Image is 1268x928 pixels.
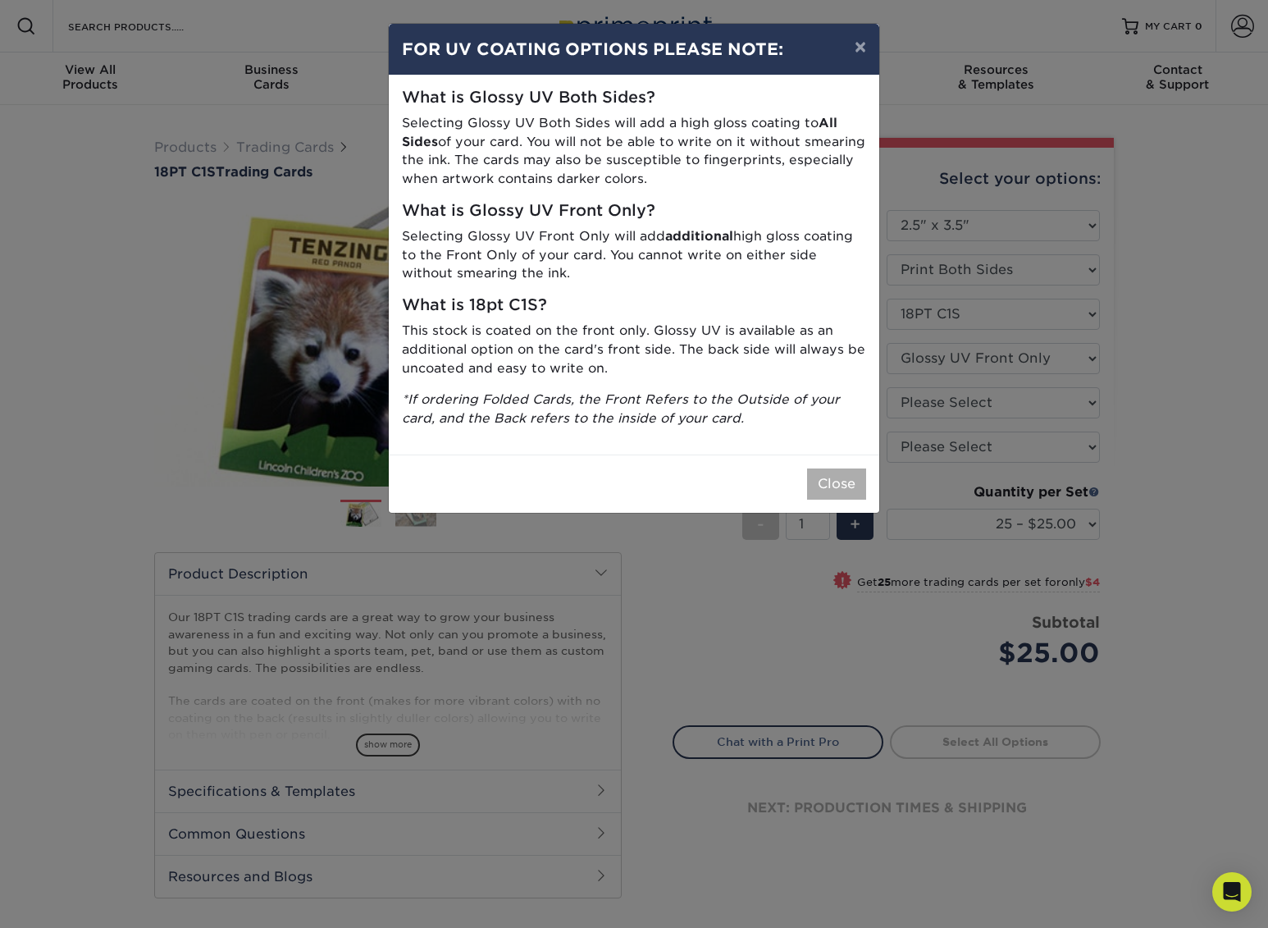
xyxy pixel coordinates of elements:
[402,115,837,149] strong: All Sides
[842,24,879,70] button: ×
[402,296,866,315] h5: What is 18pt C1S?
[402,322,866,377] p: This stock is coated on the front only. Glossy UV is available as an additional option on the car...
[807,469,866,500] button: Close
[402,37,866,62] h4: FOR UV COATING OPTIONS PLEASE NOTE:
[665,228,733,244] strong: additional
[402,89,866,107] h5: What is Glossy UV Both Sides?
[402,202,866,221] h5: What is Glossy UV Front Only?
[1212,872,1252,912] div: Open Intercom Messenger
[402,391,840,426] i: *If ordering Folded Cards, the Front Refers to the Outside of your card, and the Back refers to t...
[402,227,866,283] p: Selecting Glossy UV Front Only will add high gloss coating to the Front Only of your card. You ca...
[402,114,866,189] p: Selecting Glossy UV Both Sides will add a high gloss coating to of your card. You will not be abl...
